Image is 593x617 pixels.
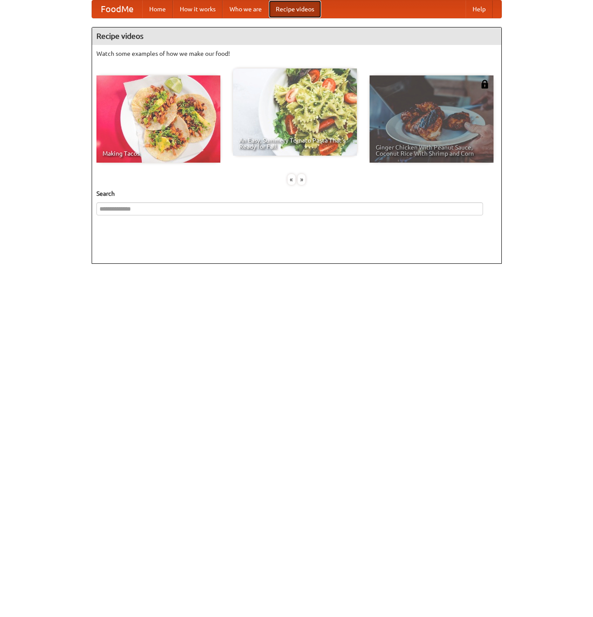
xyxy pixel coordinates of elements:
img: 483408.png [480,80,489,89]
a: FoodMe [92,0,142,18]
a: Who we are [223,0,269,18]
div: « [288,174,295,185]
h4: Recipe videos [92,27,501,45]
a: How it works [173,0,223,18]
span: An Easy, Summery Tomato Pasta That's Ready for Fall [239,137,351,150]
div: » [298,174,305,185]
p: Watch some examples of how we make our food! [96,49,497,58]
span: Making Tacos [103,150,214,157]
a: Help [466,0,493,18]
h5: Search [96,189,497,198]
a: An Easy, Summery Tomato Pasta That's Ready for Fall [233,68,357,156]
a: Home [142,0,173,18]
a: Recipe videos [269,0,321,18]
a: Making Tacos [96,75,220,163]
